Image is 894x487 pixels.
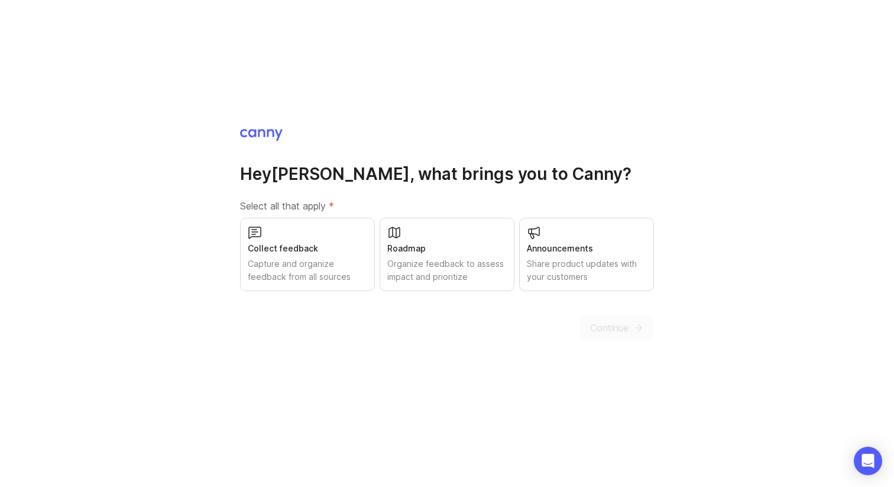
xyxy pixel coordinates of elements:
[387,242,507,255] div: Roadmap
[248,257,367,283] div: Capture and organize feedback from all sources
[240,163,654,185] h1: Hey [PERSON_NAME] , what brings you to Canny?
[527,242,646,255] div: Announcements
[240,218,375,291] button: Collect feedbackCapture and organize feedback from all sources
[854,447,882,475] div: Open Intercom Messenger
[519,218,654,291] button: AnnouncementsShare product updates with your customers
[380,218,514,291] button: RoadmapOrganize feedback to assess impact and prioritize
[240,199,654,213] label: Select all that apply
[240,129,283,141] img: Canny Home
[527,257,646,283] div: Share product updates with your customers
[248,242,367,255] div: Collect feedback
[387,257,507,283] div: Organize feedback to assess impact and prioritize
